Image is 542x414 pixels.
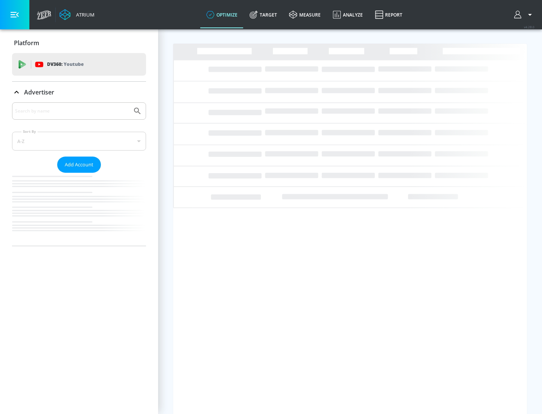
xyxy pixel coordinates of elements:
[12,102,146,246] div: Advertiser
[12,132,146,151] div: A-Z
[200,1,244,28] a: optimize
[369,1,408,28] a: Report
[65,160,93,169] span: Add Account
[47,60,84,68] p: DV360:
[244,1,283,28] a: Target
[524,25,534,29] span: v 4.28.0
[12,32,146,53] div: Platform
[12,173,146,246] nav: list of Advertiser
[12,82,146,103] div: Advertiser
[12,53,146,76] div: DV360: Youtube
[24,88,54,96] p: Advertiser
[73,11,94,18] div: Atrium
[21,129,38,134] label: Sort By
[327,1,369,28] a: Analyze
[15,106,129,116] input: Search by name
[57,157,101,173] button: Add Account
[59,9,94,20] a: Atrium
[283,1,327,28] a: measure
[14,39,39,47] p: Platform
[64,60,84,68] p: Youtube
